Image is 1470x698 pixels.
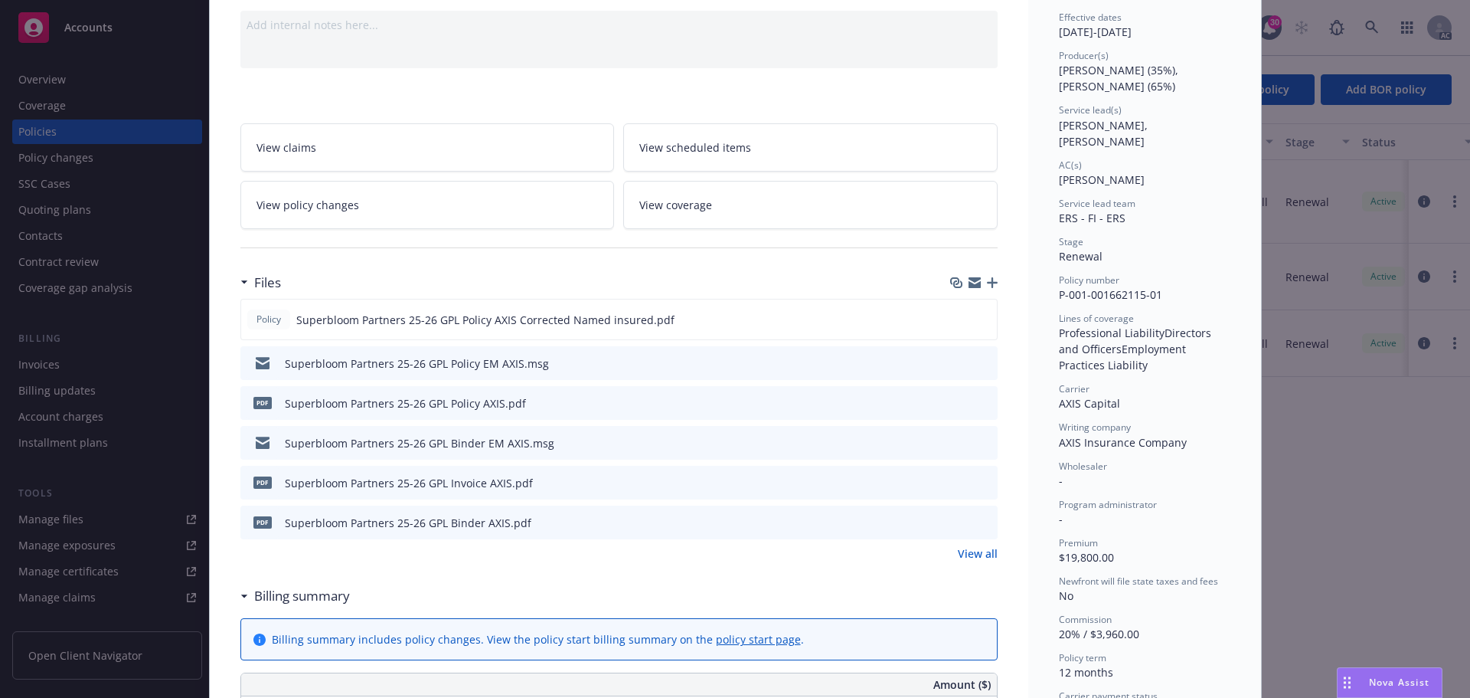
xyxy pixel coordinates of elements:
span: Service lead(s) [1059,103,1122,116]
button: download file [953,475,965,491]
button: preview file [977,312,991,328]
span: P-001-001662115-01 [1059,287,1162,302]
a: View policy changes [240,181,615,229]
div: Superbloom Partners 25-26 GPL Policy AXIS.pdf [285,395,526,411]
div: Superbloom Partners 25-26 GPL Binder AXIS.pdf [285,515,531,531]
span: [PERSON_NAME] [1059,172,1145,187]
div: Files [240,273,281,293]
button: preview file [978,395,991,411]
span: pdf [253,477,272,488]
span: Policy term [1059,651,1106,664]
span: No [1059,588,1073,603]
div: [DATE] - [DATE] [1059,11,1230,40]
a: View scheduled items [623,123,998,172]
span: Employment Practices Liability [1059,342,1189,372]
span: Program administrator [1059,498,1157,511]
button: Nova Assist [1337,667,1442,698]
span: Policy number [1059,274,1119,287]
a: View coverage [623,181,998,229]
span: Effective dates [1059,11,1122,24]
span: [PERSON_NAME] (35%), [PERSON_NAME] (65%) [1059,63,1181,93]
span: View coverage [639,197,712,213]
button: download file [953,435,965,451]
span: ERS - FI - ERS [1059,211,1125,225]
span: Policy [253,313,284,326]
span: Wholesaler [1059,460,1107,473]
a: View all [958,546,998,562]
span: Premium [1059,536,1098,549]
span: Commission [1059,613,1112,626]
button: preview file [978,475,991,491]
div: Drag to move [1338,668,1357,697]
span: Amount ($) [933,677,991,693]
div: Billing summary [240,586,350,606]
div: Superbloom Partners 25-26 GPL Binder EM AXIS.msg [285,435,554,451]
span: Carrier [1059,382,1089,395]
span: - [1059,512,1063,526]
span: pdf [253,516,272,528]
span: Superbloom Partners 25-26 GPL Policy AXIS Corrected Named insured.pdf [296,312,675,328]
span: AXIS Capital [1059,396,1120,411]
span: Service lead team [1059,197,1135,210]
button: preview file [978,515,991,531]
button: preview file [978,356,991,372]
div: Billing summary includes policy changes. View the policy start billing summary on the . [272,631,804,647]
button: download file [953,356,965,372]
span: View claims [256,139,316,156]
span: 12 months [1059,665,1113,680]
span: View policy changes [256,197,359,213]
button: preview file [978,435,991,451]
span: [PERSON_NAME], [PERSON_NAME] [1059,118,1151,149]
div: Superbloom Partners 25-26 GPL Invoice AXIS.pdf [285,475,533,491]
span: $19,800.00 [1059,550,1114,565]
span: Newfront will file state taxes and fees [1059,575,1218,588]
span: - [1059,474,1063,488]
a: View claims [240,123,615,172]
button: download file [953,395,965,411]
h3: Files [254,273,281,293]
span: Renewal [1059,249,1102,264]
div: Superbloom Partners 25-26 GPL Policy EM AXIS.msg [285,356,549,372]
span: 20% / $3,960.00 [1059,627,1139,641]
span: Writing company [1059,421,1131,434]
span: pdf [253,397,272,408]
span: View scheduled items [639,139,751,156]
span: AC(s) [1059,159,1082,172]
a: policy start page [716,632,801,647]
span: AXIS Insurance Company [1059,435,1187,450]
span: Professional Liability [1059,326,1165,340]
span: Producer(s) [1059,49,1109,62]
button: download file [952,312,965,328]
span: Stage [1059,235,1083,248]
span: Lines of coverage [1059,312,1134,325]
h3: Billing summary [254,586,350,606]
span: Nova Assist [1369,676,1429,689]
span: Directors and Officers [1059,326,1214,356]
button: download file [953,515,965,531]
div: Add internal notes here... [247,17,991,33]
